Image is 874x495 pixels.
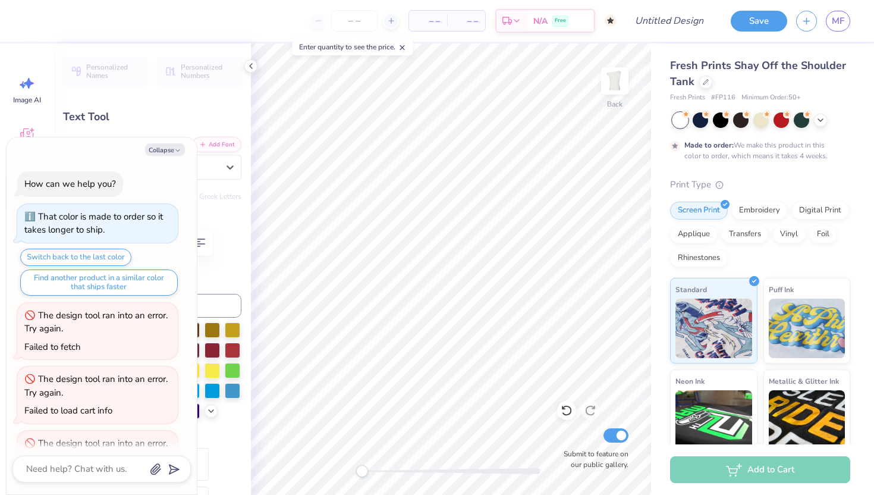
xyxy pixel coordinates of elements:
div: Embroidery [731,202,788,220]
span: Fresh Prints Shay Off the Shoulder Tank [670,58,846,89]
input: Untitled Design [625,9,713,33]
span: Personalized Numbers [181,63,234,80]
span: Puff Ink [769,283,794,296]
img: Puff Ink [769,299,845,358]
span: Image AI [13,95,41,105]
div: Enter quantity to see the price. [293,39,413,55]
strong: Made to order: [684,140,734,150]
span: – – [454,15,478,27]
span: N/A [533,15,548,27]
div: Digital Print [791,202,849,220]
span: MF [832,14,844,28]
div: Print Type [670,178,850,192]
div: Text Tool [63,109,241,125]
div: Foil [809,225,837,243]
span: Metallic & Glitter Ink [769,375,839,387]
div: The design tool ran into an error. Try again. [24,437,168,463]
div: Applique [670,225,718,243]
div: Screen Print [670,202,728,220]
div: Rhinestones [670,249,728,267]
span: Minimum Order: 50 + [741,93,801,103]
button: Collapse [145,143,185,156]
button: Save [731,11,787,32]
a: MF [826,11,850,32]
label: Submit to feature on our public gallery. [557,449,628,470]
div: Failed to load cart info [24,405,112,416]
div: The design tool ran into an error. Try again. [24,373,168,399]
div: Vinyl [772,225,806,243]
button: Find another product in a similar color that ships faster [20,270,178,296]
button: Add Font [193,137,241,152]
div: Transfers [721,225,769,243]
span: Fresh Prints [670,93,705,103]
div: The design tool ran into an error. Try again. [24,309,168,335]
span: Free [555,17,566,25]
div: Back [607,99,623,109]
button: Switch to Greek Letters [167,192,241,201]
button: Switch back to the last color [20,249,131,266]
div: Failed to fetch [24,341,81,353]
button: Personalized Numbers [158,58,241,85]
img: Back [603,69,627,93]
span: Neon Ink [675,375,705,387]
img: Standard [675,299,752,358]
input: – – [331,10,378,32]
button: Personalized Names [63,58,147,85]
span: # FP116 [711,93,735,103]
div: That color is made to order so it takes longer to ship. [24,211,163,236]
span: – – [416,15,440,27]
div: How can we help you? [24,178,116,190]
div: We make this product in this color to order, which means it takes 4 weeks. [684,140,831,161]
img: Neon Ink [675,390,752,450]
span: Personalized Names [86,63,140,80]
span: Standard [675,283,707,296]
div: Accessibility label [356,465,368,477]
img: Metallic & Glitter Ink [769,390,845,450]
